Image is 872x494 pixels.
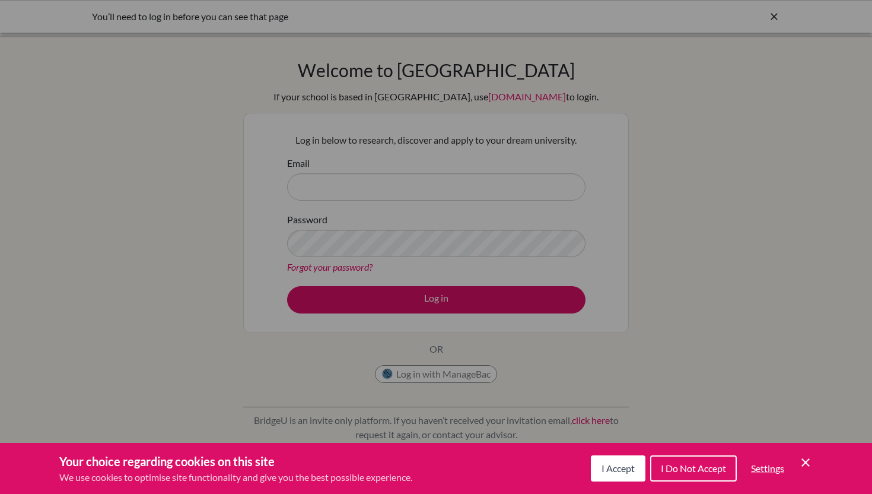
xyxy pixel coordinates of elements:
p: We use cookies to optimise site functionality and give you the best possible experience. [59,470,412,484]
button: Settings [741,457,794,480]
button: I Accept [591,455,645,482]
span: I Do Not Accept [661,463,726,474]
span: I Accept [602,463,635,474]
h3: Your choice regarding cookies on this site [59,452,412,470]
button: I Do Not Accept [650,455,737,482]
button: Save and close [798,455,813,470]
span: Settings [751,463,784,474]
